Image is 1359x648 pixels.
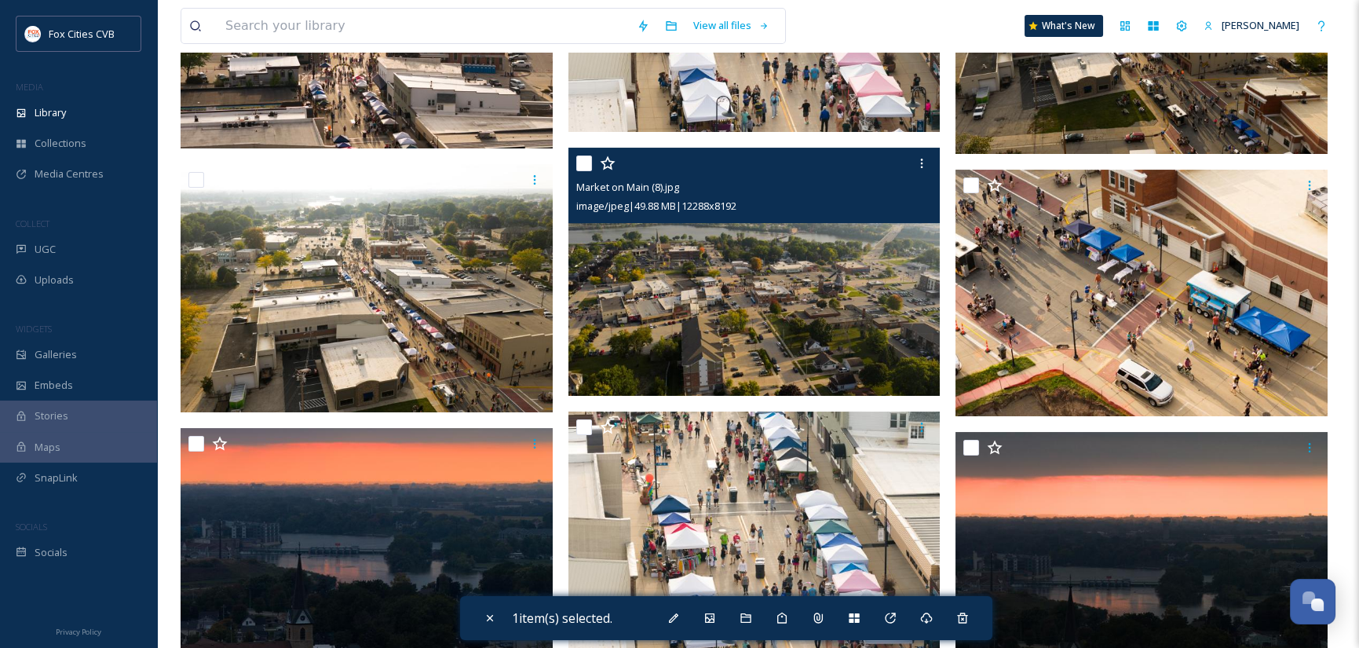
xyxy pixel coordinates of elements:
[35,273,74,287] span: Uploads
[56,621,101,640] a: Privacy Policy
[181,163,553,412] img: Market on Main (9).jpg
[1025,15,1103,37] a: What's New
[16,323,52,335] span: WIDGETS
[1290,579,1335,624] button: Open Chat
[35,105,66,120] span: Library
[576,180,679,194] span: Market on Main (8).jpg
[35,136,86,151] span: Collections
[56,627,101,637] span: Privacy Policy
[512,610,612,627] span: 1 item(s) selected.
[576,199,736,213] span: image/jpeg | 49.88 MB | 12288 x 8192
[955,170,1328,416] img: Market on Main (7).jpg
[217,9,629,43] input: Search your library
[16,521,47,533] span: SOCIALS
[1196,10,1307,41] a: [PERSON_NAME]
[35,545,68,560] span: Socials
[685,10,777,41] a: View all files
[568,148,941,396] img: Market on Main (8).jpg
[35,347,77,362] span: Galleries
[35,378,73,393] span: Embeds
[1222,18,1299,32] span: [PERSON_NAME]
[35,470,78,485] span: SnapLink
[16,218,49,229] span: COLLECT
[35,440,60,455] span: Maps
[35,167,104,181] span: Media Centres
[35,408,68,423] span: Stories
[25,26,41,42] img: images.png
[49,27,115,41] span: Fox Cities CVB
[16,81,43,93] span: MEDIA
[35,242,56,257] span: UGC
